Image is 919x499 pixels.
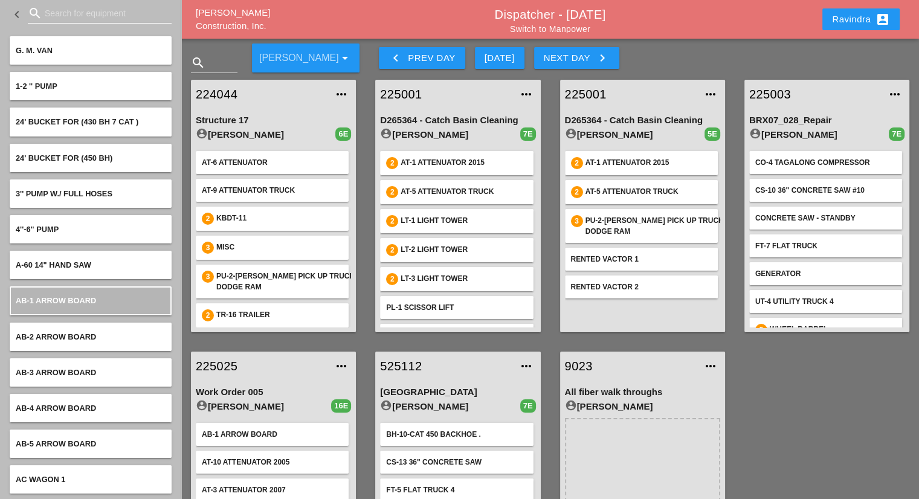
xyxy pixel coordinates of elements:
[386,244,398,256] div: 2
[386,485,527,495] div: FT-5 Flat Truck 4
[380,85,511,103] a: 225001
[755,268,896,279] div: Generator
[401,273,527,285] div: LT-3 Light Tower
[565,385,720,399] div: All fiber walk throughs
[202,309,214,321] div: 2
[749,127,761,140] i: account_circle
[216,271,357,292] div: PU-2-[PERSON_NAME] Pick Up Truck Dodge Ram
[16,117,138,126] span: 24' BUCKET FOR (430 BH 7 CAT )
[16,189,112,198] span: 3'' PUMP W./ FULL HOSES
[16,475,65,484] span: AC Wagon 1
[571,254,712,265] div: Rented Vactor 1
[28,6,42,21] i: search
[565,127,577,140] i: account_circle
[520,399,536,413] div: 7E
[595,51,610,65] i: keyboard_arrow_right
[565,127,705,142] div: [PERSON_NAME]
[45,4,155,23] input: Search for equipment
[475,47,524,69] button: [DATE]
[10,7,24,22] i: keyboard_arrow_left
[565,85,696,103] a: 225001
[519,359,534,373] i: more_horiz
[16,225,59,234] span: 4''-6" PUMP
[386,457,527,468] div: CS-13 36" concrete saw
[386,215,398,227] div: 2
[755,324,767,336] div: 2
[534,47,619,69] button: Next Day
[565,399,577,411] i: account_circle
[196,399,331,414] div: [PERSON_NAME]
[196,114,351,127] div: Structure 17
[16,153,112,163] span: 24' BUCKET FOR (450 BH)
[755,213,896,224] div: Concrete Saw - Standby
[510,24,590,34] a: Switch to Manpower
[202,157,343,168] div: AT-6 Attenuator
[386,273,398,285] div: 2
[770,324,896,336] div: Wheel Barrel
[822,8,900,30] button: Ravindra
[705,127,720,141] div: 5E
[380,399,392,411] i: account_circle
[401,157,527,169] div: AT-1 Attenuator 2015
[889,127,904,141] div: 7E
[520,127,536,141] div: 7E
[16,332,96,341] span: AB-2 Arrow Board
[755,296,896,307] div: UT-4 Utility Truck 4
[703,359,718,373] i: more_horiz
[338,51,352,65] i: arrow_drop_down
[571,186,583,198] div: 2
[202,271,214,283] div: 3
[202,242,214,254] div: 3
[755,185,896,196] div: CS-10 36" Concrete saw #10
[565,114,720,127] div: D265364 - Catch Basin Cleaning
[565,399,720,414] div: [PERSON_NAME]
[832,12,890,27] div: Ravindra
[485,51,515,65] div: [DATE]
[380,399,520,414] div: [PERSON_NAME]
[196,7,270,31] a: [PERSON_NAME] Construction, Inc.
[519,87,534,101] i: more_horiz
[196,385,351,399] div: Work Order 005
[196,357,327,375] a: 225025
[380,127,520,142] div: [PERSON_NAME]
[334,359,349,373] i: more_horiz
[335,127,351,141] div: 6E
[379,47,465,69] button: Prev Day
[585,186,712,198] div: AT-5 Attenuator Truck
[755,240,896,251] div: FT-7 Flat Truck
[755,157,896,168] div: CO-4 Tagalong Compressor
[703,87,718,101] i: more_horiz
[202,457,343,468] div: AT-10 Attenuator 2005
[571,282,712,292] div: Rented Vactor 2
[202,213,214,225] div: 2
[386,302,527,313] div: PL-1 Scissor lift
[571,215,583,227] div: 3
[386,186,398,198] div: 2
[386,429,527,440] div: BH-10-cat 450 Backhoe .
[202,185,343,196] div: AT-9 Attenuator Truck
[565,357,696,375] a: 9023
[196,399,208,411] i: account_circle
[16,439,96,448] span: AB-5 Arrow Board
[585,215,726,237] div: PU-2-[PERSON_NAME] Pick Up Truck Dodge Ram
[386,157,398,169] div: 2
[202,485,343,495] div: AT-3 Attenuator 2007
[401,186,527,198] div: AT-5 Attenuator Truck
[571,157,583,169] div: 2
[196,85,327,103] a: 224044
[888,87,902,101] i: more_horiz
[16,296,96,305] span: AB-1 Arrow Board
[380,357,511,375] a: 525112
[191,56,205,70] i: search
[875,12,890,27] i: account_box
[216,242,343,254] div: MISC
[380,385,535,399] div: [GEOGRAPHIC_DATA]
[16,404,96,413] span: AB-4 Arrow Board
[16,368,96,377] span: AB-3 Arrow Board
[216,309,343,321] div: TR-16 Trailer
[389,51,403,65] i: keyboard_arrow_left
[202,429,343,440] div: AB-1 Arrow Board
[380,127,392,140] i: account_circle
[380,114,535,127] div: D265364 - Catch Basin Cleaning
